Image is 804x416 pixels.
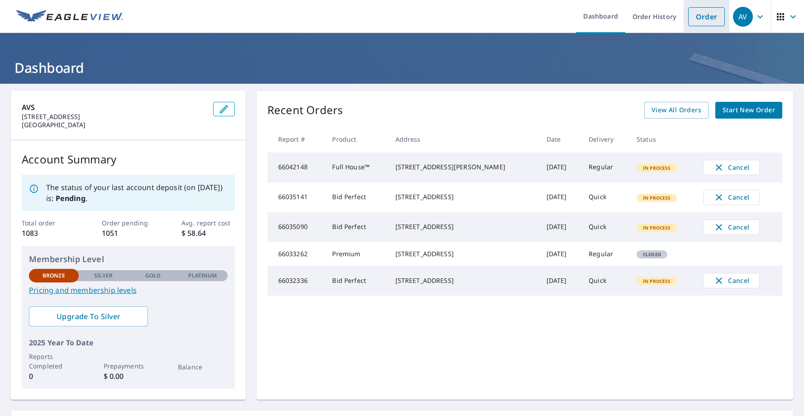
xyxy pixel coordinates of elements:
a: Start New Order [715,102,782,119]
td: [DATE] [539,182,581,212]
p: Bronze [43,272,65,280]
td: Quick [581,266,629,296]
span: In Process [637,225,676,231]
th: Report # [267,126,325,153]
p: Platinum [188,272,217,280]
p: $ 58.64 [181,228,235,239]
th: Status [629,126,696,153]
td: Quick [581,212,629,242]
span: In Process [637,195,676,201]
div: [STREET_ADDRESS] [395,222,532,231]
p: AVS [22,102,206,113]
td: 66033262 [267,242,325,266]
span: Cancel [713,192,750,203]
a: View All Orders [644,102,709,119]
th: Address [388,126,539,153]
b: Pending [56,193,86,203]
p: Silver [94,272,113,280]
td: Premium [325,242,388,266]
a: Pricing and membership levels [29,285,228,296]
p: Order pending [102,218,155,228]
th: Product [325,126,388,153]
td: Bid Perfect [325,212,388,242]
div: AV [733,7,753,27]
p: Avg. report cost [181,218,235,228]
a: Upgrade To Silver [29,306,148,326]
p: [GEOGRAPHIC_DATA] [22,121,206,129]
div: [STREET_ADDRESS] [395,249,532,258]
td: Full House™ [325,153,388,182]
div: [STREET_ADDRESS] [395,192,532,201]
p: Account Summary [22,151,235,167]
h1: Dashboard [11,58,793,77]
p: 0 [29,371,79,382]
p: Membership Level [29,253,228,265]
th: Date [539,126,581,153]
td: [DATE] [539,266,581,296]
span: Cancel [713,275,750,286]
td: 66035090 [267,212,325,242]
p: Gold [145,272,161,280]
p: Total order [22,218,75,228]
span: In Process [637,165,676,171]
p: 1051 [102,228,155,239]
p: Reports Completed [29,352,79,371]
p: $ 0.00 [104,371,153,382]
button: Cancel [703,273,760,288]
td: Regular [581,153,629,182]
p: [STREET_ADDRESS] [22,113,206,121]
td: Quick [581,182,629,212]
img: EV Logo [16,10,123,24]
td: 66035141 [267,182,325,212]
td: Bid Perfect [325,182,388,212]
a: Order [688,7,725,26]
td: 66042148 [267,153,325,182]
td: Regular [581,242,629,266]
button: Cancel [703,220,760,235]
p: 2025 Year To Date [29,337,228,348]
p: Recent Orders [267,102,343,119]
td: Bid Perfect [325,266,388,296]
span: Cancel [713,222,750,233]
p: The status of your last account deposit (on [DATE]) is: . [46,182,228,204]
p: Balance [178,362,228,372]
div: [STREET_ADDRESS] [395,276,532,285]
p: Prepayments [104,361,153,371]
th: Delivery [581,126,629,153]
span: Closed [637,251,666,258]
span: Start New Order [723,105,775,116]
span: In Process [637,278,676,284]
td: 66032336 [267,266,325,296]
button: Cancel [703,160,760,175]
div: [STREET_ADDRESS][PERSON_NAME] [395,163,532,172]
span: Cancel [713,162,750,173]
td: [DATE] [539,212,581,242]
td: [DATE] [539,242,581,266]
span: Upgrade To Silver [36,311,141,321]
p: 1083 [22,228,75,239]
span: View All Orders [652,105,701,116]
td: [DATE] [539,153,581,182]
button: Cancel [703,190,760,205]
